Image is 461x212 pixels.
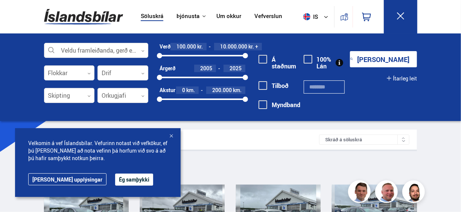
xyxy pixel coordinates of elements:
[28,139,167,162] span: Velkomin á vef Íslandsbílar. Vefurinn notast við vefkökur, ef þú [PERSON_NAME] að nota vefinn þá ...
[176,43,196,50] span: 100.000
[197,44,203,50] span: kr.
[230,65,242,72] span: 2025
[44,5,123,29] img: G0Ugv5HjCgRt.svg
[259,82,289,89] label: Tilboð
[212,86,232,94] span: 200.000
[216,13,241,21] a: Um okkur
[303,13,310,20] img: svg+xml;base64,PHN2ZyB4bWxucz0iaHR0cDovL3d3dy53My5vcmcvMjAwMC9zdmciIHdpZHRoPSI1MTIiIGhlaWdodD0iNT...
[160,44,170,50] div: Verð
[259,56,296,70] label: Á staðnum
[176,13,199,20] button: Þjónusta
[300,13,319,20] span: is
[6,3,29,26] button: Open LiveChat chat widget
[182,86,185,94] span: 0
[160,65,175,71] div: Árgerð
[254,13,282,21] a: Vefverslun
[160,87,175,93] div: Akstur
[200,65,212,72] span: 2005
[141,13,163,21] a: Söluskrá
[186,87,195,93] span: km.
[304,56,332,70] label: 100% Lán
[115,174,153,186] button: Ég samþykki
[300,6,334,28] button: is
[28,173,107,185] a: [PERSON_NAME] upplýsingar
[319,135,409,145] div: Skráð á söluskrá
[220,43,247,50] span: 10.000.000
[376,182,399,204] img: siFngHWaQ9KaOqBr.png
[259,101,300,108] label: Myndband
[233,87,242,93] span: km.
[403,182,426,204] img: nhp88E3Fdnt1Opn2.png
[350,51,417,67] button: [PERSON_NAME]
[387,76,417,82] button: Ítarleg leit
[349,182,372,204] img: FbJEzSuNWCJXmdc-.webp
[52,136,320,144] div: Leitarniðurstöður 301 bílar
